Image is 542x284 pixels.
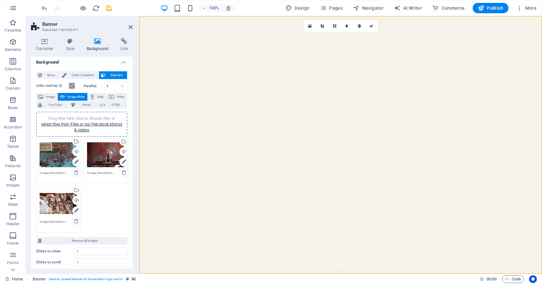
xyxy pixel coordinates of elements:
[502,275,524,283] button: Code
[45,93,55,101] span: Image
[353,20,365,32] a: Greyscale
[92,4,100,12] button: reload
[105,4,113,12] button: save
[92,5,100,12] i: Reload page
[33,275,46,283] span: Click to select. Double-click to edit
[317,3,345,13] button: Pages
[68,71,97,79] span: Color / Gradient
[473,3,508,13] button: Publish
[6,221,19,227] p: Header
[529,275,537,283] button: Usercentrics
[430,3,467,13] button: Commerce
[132,277,135,281] i: This element contains a background
[107,101,125,109] span: HTML
[304,20,316,32] a: Select files from the file manager, stock photos, or upload file(s)
[41,116,122,132] span: Drag files here, click to choose files or
[48,275,123,283] span: . banner .preset-banner-v3-home-hero-logo-nav-h1
[505,275,521,283] span: Code
[67,93,85,101] span: Image slider
[41,122,122,132] a: select files from Files or our free stock photos & videos
[44,101,66,109] span: YouTube
[7,241,19,246] p: Footer
[36,260,75,264] label: Slides to scroll
[88,93,106,101] button: Map
[82,38,116,52] h4: Background
[487,275,497,283] span: 00 00
[36,82,68,90] label: Color overlay
[60,71,99,79] button: Color / Gradient
[286,5,310,11] span: Design
[105,5,113,12] i: Save (Ctrl+S)
[40,142,77,168] div: hero_1-XZZbkOix1yz0MnSKlodzHw.jpg
[316,20,328,32] a: Crop mode
[7,144,19,149] p: Tables
[391,3,425,13] button: AI Writer
[61,38,82,52] h4: Style
[77,101,95,109] span: Vimeo
[118,82,127,90] div: %
[516,5,537,11] span: More
[199,4,222,12] button: 100%
[42,21,133,27] h2: Banner
[394,5,422,11] span: AI Writer
[87,142,124,168] div: hero_2-13xalGIk7wn4WGN2NTB-2A.jpg
[353,5,384,11] span: Navigator
[5,47,21,52] p: Elements
[328,20,341,32] a: Change orientation
[99,71,127,79] button: Element
[8,202,18,207] p: Slider
[209,4,219,12] h6: 100%
[33,275,135,283] nav: breadcrumb
[31,55,133,66] h4: Background
[8,105,18,110] p: Boxes
[4,125,22,130] p: Accordion
[478,5,503,11] span: Publish
[283,3,312,13] div: Design (Ctrl+Alt+Y)
[283,3,312,13] button: Design
[365,20,377,32] a: Confirm ( ⌘ ⏎ )
[341,20,353,32] a: Blur
[5,163,21,168] p: Features
[98,101,127,109] button: HTML
[432,5,465,11] span: Commerce
[480,275,497,283] h6: Session time
[84,84,105,88] label: Parallax
[79,4,87,12] button: Click here to leave preview mode and continue editing
[5,275,23,283] a: Click to cancel selection. Double-click to open Pages
[5,66,21,72] p: Columns
[41,5,48,12] i: Undo: Change image (Ctrl+Z)
[40,191,77,217] div: hero_3-290mprCijdt6Ejx3y1-l2w.jpg
[514,3,539,13] button: More
[36,71,60,79] button: None
[97,93,105,101] span: Map
[40,4,48,12] button: undo
[350,3,386,13] button: Navigator
[7,260,19,265] p: Forms
[107,93,127,101] button: Video
[42,27,120,33] h3: Preset #ed-1007650471
[115,38,133,52] h4: Link
[69,101,97,109] button: Vimeo
[6,86,20,91] p: Content
[5,28,21,33] p: Favorites
[116,93,125,101] span: Video
[226,5,231,11] i: On resize automatically adjust zoom level to fit chosen device.
[36,93,57,101] button: Image
[31,38,61,52] h4: Container
[491,277,492,281] span: :
[44,237,125,245] span: Remove all images
[36,237,127,245] button: Remove all images
[36,101,68,109] button: YouTube
[107,71,125,79] span: Element
[6,183,20,188] p: Images
[58,93,87,101] button: Image slider
[320,5,343,11] span: Pages
[44,71,58,79] span: None
[36,249,75,253] label: Slides to show
[126,277,129,281] i: This element is a customizable preset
